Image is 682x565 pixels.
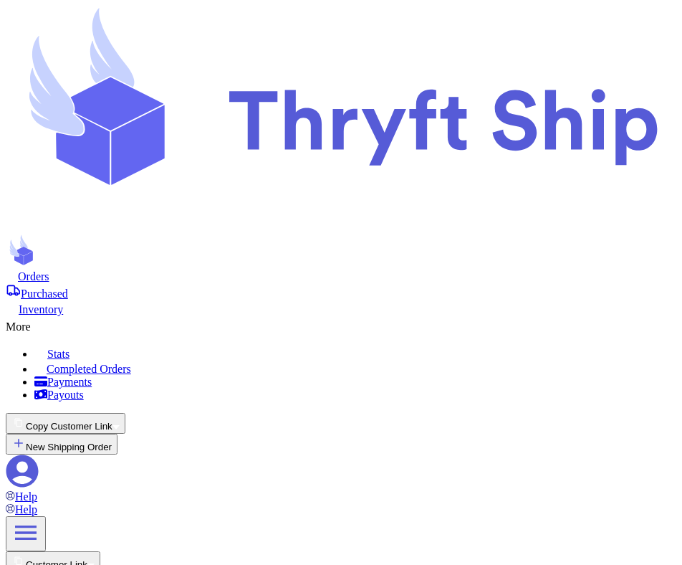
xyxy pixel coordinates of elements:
a: Stats [34,345,676,361]
a: Inventory [6,300,676,316]
a: Help [6,503,37,516]
span: Payments [47,376,92,388]
div: More [6,316,676,333]
a: Completed Orders [34,361,676,376]
a: Orders [6,269,676,283]
a: Payments [34,376,676,389]
a: Payouts [34,389,676,402]
span: Completed Orders [47,363,131,375]
span: Stats [47,348,69,360]
span: Purchased [21,288,68,300]
button: Copy Customer Link [6,413,125,434]
span: Orders [18,270,49,282]
span: Payouts [47,389,84,401]
a: Help [6,490,37,503]
button: New Shipping Order [6,434,117,455]
span: Help [15,503,37,516]
span: Help [15,490,37,503]
span: Inventory [19,303,63,315]
a: Purchased [6,283,676,300]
